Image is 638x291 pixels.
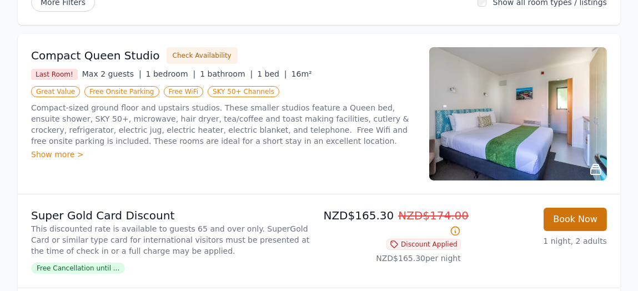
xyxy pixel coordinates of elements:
[31,223,315,257] p: This discounted rate is available to guests 65 and over only. SuperGold Card or similar type card...
[544,208,607,231] button: Book Now
[31,263,125,274] span: Free Cancellation until ...
[200,69,253,78] span: 1 bathroom |
[31,86,80,97] span: Great Value
[31,69,78,80] span: Last Room!
[31,48,160,63] h3: Compact Queen Studio
[167,47,238,64] button: Check Availability
[82,69,142,78] span: Max 2 guests |
[31,102,416,147] p: Compact-sized ground floor and upstairs studios. These smaller studios feature a Queen bed, ensui...
[386,239,461,250] span: Discount Applied
[208,86,279,97] span: SKY 50+ Channels
[292,69,312,78] span: 16m²
[470,235,607,247] p: 1 night, 2 adults
[84,86,159,97] span: Free Onsite Parking
[324,208,461,239] p: NZD$165.30
[324,253,461,264] p: NZD$165.30 per night
[257,69,287,78] span: 1 bed |
[146,69,196,78] span: 1 bedroom |
[31,149,416,160] div: Show more >
[398,209,469,222] span: NZD$174.00
[164,86,204,97] span: Free WiFi
[31,208,315,223] p: Super Gold Card Discount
